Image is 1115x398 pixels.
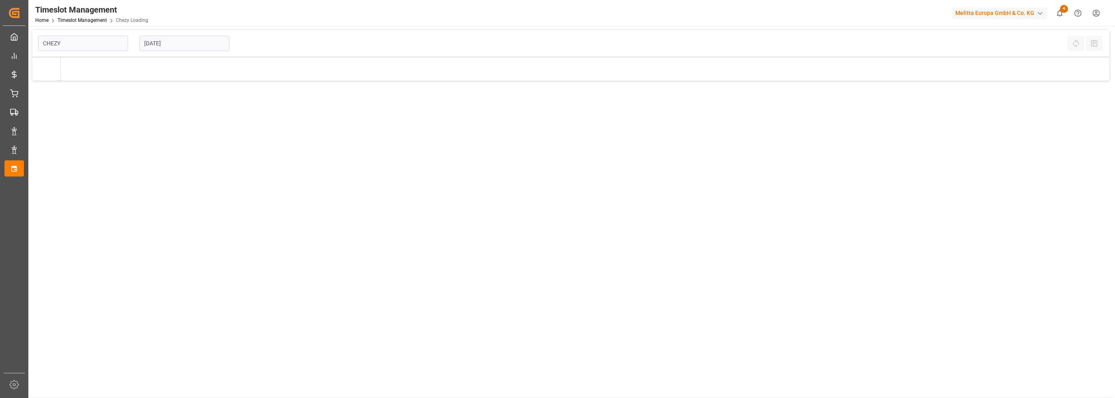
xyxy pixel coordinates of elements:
input: DD-MM-YYYY [139,36,229,51]
button: Melitta Europa GmbH & Co. KG [952,5,1051,21]
button: Help Center [1069,4,1087,22]
a: Home [35,17,49,23]
div: Melitta Europa GmbH & Co. KG [952,7,1047,19]
button: show 4 new notifications [1051,4,1069,22]
span: 4 [1060,5,1068,13]
input: Type to search/select [38,36,128,51]
div: Timeslot Management [35,4,148,16]
a: Timeslot Management [58,17,107,23]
